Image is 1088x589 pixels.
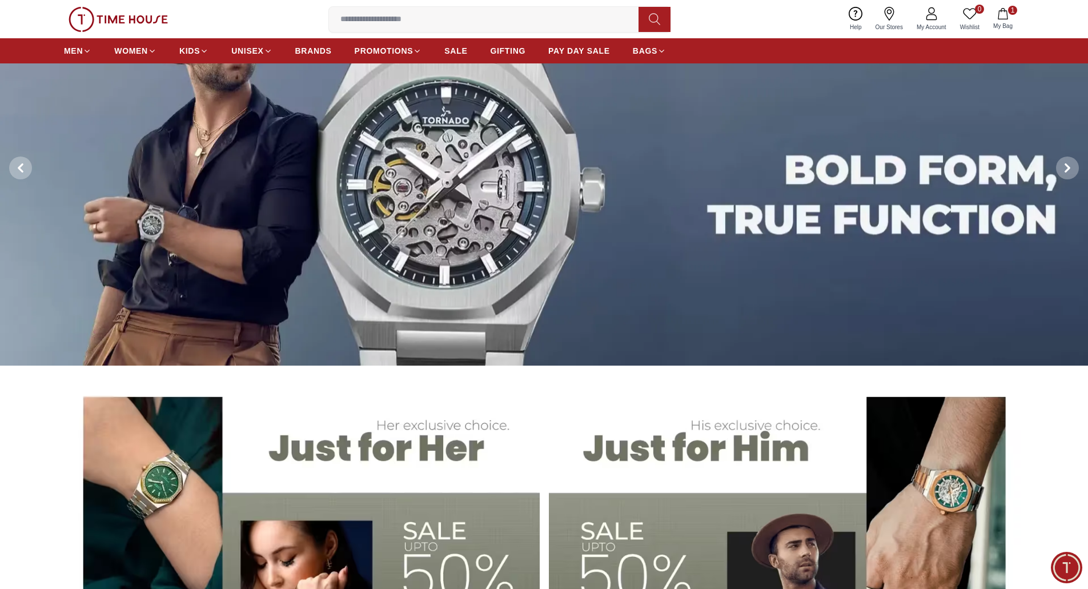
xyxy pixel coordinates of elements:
a: BAGS [633,41,666,61]
a: WOMEN [114,41,156,61]
span: My Bag [989,22,1017,30]
span: Help [845,23,866,31]
span: Nearest Store Locator [119,324,212,338]
div: Exchanges [159,295,220,315]
span: WOMEN [114,45,148,57]
span: 12:32 PM [152,274,182,282]
span: KIDS [179,45,200,57]
span: PROMOTIONS [355,45,413,57]
span: GIFTING [490,45,525,57]
span: 0 [975,5,984,14]
div: Services [102,295,153,315]
div: [PERSON_NAME] [11,219,226,231]
a: 0Wishlist [953,5,986,34]
a: PAY DAY SALE [548,41,610,61]
a: Help [843,5,869,34]
span: SALE [444,45,467,57]
span: Exchanges [166,298,212,312]
span: BAGS [633,45,657,57]
span: 1 [1008,6,1017,15]
div: Nearest Store Locator [111,321,220,342]
img: Profile picture of Zoe [35,10,54,30]
textarea: We are here to help you [3,386,226,443]
span: Hello! I'm your Time House Watches Support Assistant. How can I assist you [DATE]? [19,241,175,279]
a: MEN [64,41,91,61]
a: BRANDS [295,41,332,61]
button: 1My Bag [986,6,1019,33]
span: PAY DAY SALE [548,45,610,57]
div: [PERSON_NAME] [61,15,191,26]
span: New Enquiry [35,298,89,312]
em: Back [9,9,31,31]
a: UNISEX [231,41,272,61]
div: Track your Shipment [117,347,220,368]
a: GIFTING [490,41,525,61]
a: Our Stores [869,5,910,34]
span: Services [110,298,146,312]
div: Request a callback [15,347,111,368]
div: Chat Widget [1051,552,1082,583]
span: UNISEX [231,45,263,57]
a: PROMOTIONS [355,41,422,61]
a: KIDS [179,41,208,61]
span: Request a callback [23,351,103,364]
span: Wishlist [955,23,984,31]
span: MEN [64,45,83,57]
div: New Enquiry [27,295,97,315]
a: SALE [444,41,467,61]
span: My Account [912,23,951,31]
img: ... [69,7,168,32]
span: BRANDS [295,45,332,57]
span: Our Stores [871,23,908,31]
span: Track your Shipment [125,351,212,364]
